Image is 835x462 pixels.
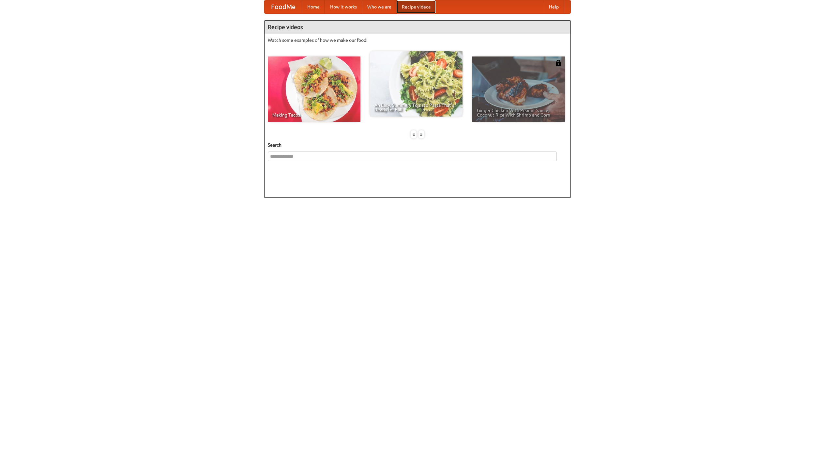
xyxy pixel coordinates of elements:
span: An Easy, Summery Tomato Pasta That's Ready for Fall [374,103,458,112]
a: Making Tacos [268,56,360,122]
img: 483408.png [555,60,562,66]
a: An Easy, Summery Tomato Pasta That's Ready for Fall [370,51,463,117]
a: FoodMe [265,0,302,13]
a: How it works [325,0,362,13]
div: « [411,130,417,138]
h5: Search [268,142,567,148]
h4: Recipe videos [265,21,570,34]
a: Who we are [362,0,397,13]
a: Help [544,0,564,13]
a: Home [302,0,325,13]
p: Watch some examples of how we make our food! [268,37,567,43]
div: » [418,130,424,138]
a: Recipe videos [397,0,436,13]
span: Making Tacos [272,113,356,117]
